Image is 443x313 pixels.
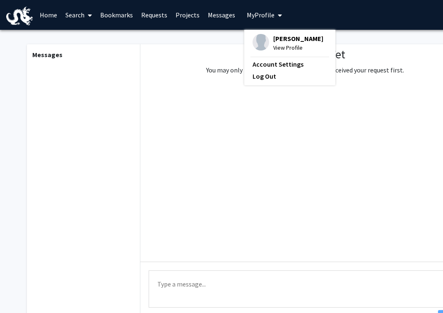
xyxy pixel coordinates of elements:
[36,0,61,29] a: Home
[253,34,269,51] img: Profile Picture
[273,34,323,43] span: [PERSON_NAME]
[6,7,33,25] img: Drexel University Logo
[206,48,404,62] h1: No Messages Yet
[247,11,274,19] span: My Profile
[32,51,63,59] b: Messages
[206,65,404,75] p: You may only reach out to faculty that have received your request first.
[96,0,137,29] a: Bookmarks
[253,71,327,81] a: Log Out
[137,0,171,29] a: Requests
[61,0,96,29] a: Search
[273,43,323,52] span: View Profile
[253,59,327,69] a: Account Settings
[6,276,35,307] iframe: Chat
[171,0,204,29] a: Projects
[253,34,323,52] div: Profile Picture[PERSON_NAME]View Profile
[204,0,239,29] a: Messages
